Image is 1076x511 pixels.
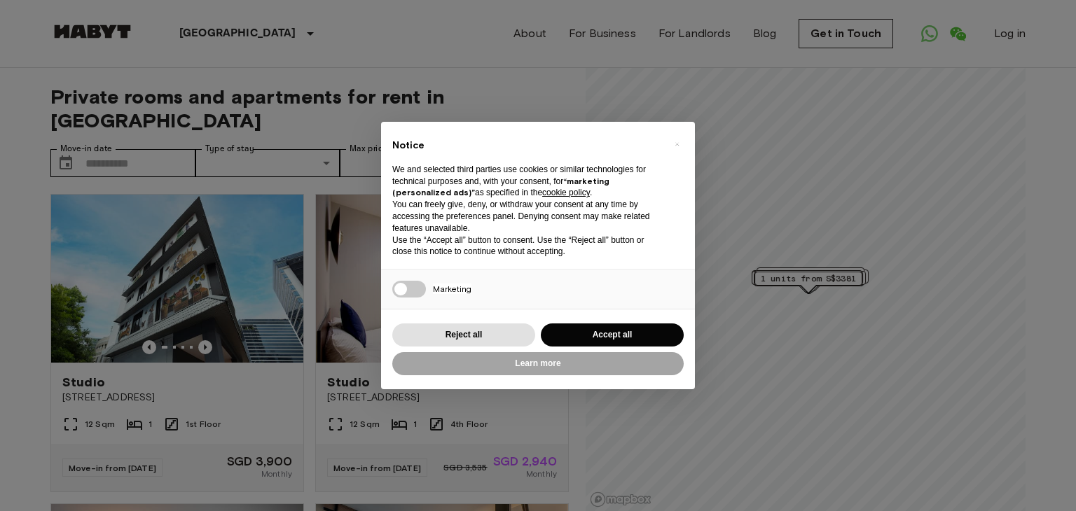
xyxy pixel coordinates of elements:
[392,176,609,198] strong: “marketing (personalized ads)”
[392,234,661,258] p: Use the “Accept all” button to consent. Use the “Reject all” button or close this notice to conti...
[392,323,535,346] button: Reject all
[392,164,661,199] p: We and selected third parties use cookies or similar technologies for technical purposes and, wit...
[542,188,590,197] a: cookie policy
[392,199,661,234] p: You can freely give, deny, or withdraw your consent at any time by accessing the preferences pane...
[392,352,684,375] button: Learn more
[665,133,688,155] button: Close this notice
[392,139,661,153] h2: Notice
[433,283,471,294] span: Marketing
[541,323,684,346] button: Accept all
[675,136,680,153] span: ×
